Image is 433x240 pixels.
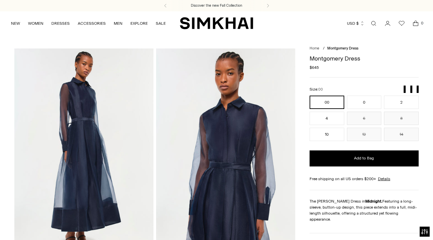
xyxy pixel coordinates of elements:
[310,112,344,125] button: 4
[180,17,253,30] a: SIMKHAI
[310,46,319,50] a: Home
[354,155,374,161] span: Add to Bag
[191,3,242,8] a: Discover the new Fall Collection
[310,86,323,93] label: Size:
[365,199,382,204] strong: Midnight.
[51,16,70,31] a: DRESSES
[114,16,122,31] a: MEN
[384,128,419,141] button: 14
[310,128,344,141] button: 10
[347,96,382,109] button: 0
[323,46,325,51] div: /
[347,16,365,31] button: USD $
[381,17,394,30] a: Go to the account page
[367,17,380,30] a: Open search modal
[384,96,419,109] button: 2
[310,150,419,166] button: Add to Bag
[28,16,43,31] a: WOMEN
[419,20,425,26] span: 0
[78,16,106,31] a: ACCESSORIES
[395,17,408,30] a: Wishlist
[130,16,148,31] a: EXPLORE
[318,87,323,92] span: 00
[409,17,422,30] a: Open cart modal
[310,65,319,71] span: $645
[310,55,419,62] h1: Montgomery Dress
[378,176,390,182] a: Details
[310,198,419,222] p: The [PERSON_NAME] Dress in Featuring a long-sleeve, button-up design, this piece extends into a f...
[310,176,419,182] div: Free shipping on all US orders $200+
[384,112,419,125] button: 8
[310,46,419,51] nav: breadcrumbs
[11,16,20,31] a: NEW
[347,128,382,141] button: 12
[347,112,382,125] button: 6
[327,46,358,50] span: Montgomery Dress
[156,16,166,31] a: SALE
[310,96,344,109] button: 00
